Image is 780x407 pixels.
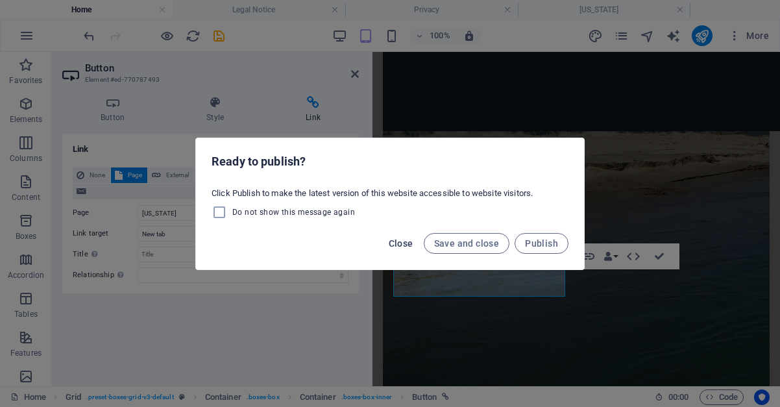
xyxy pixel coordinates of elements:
[212,154,568,169] h2: Ready to publish?
[424,233,510,254] button: Save and close
[389,238,413,249] span: Close
[515,233,568,254] button: Publish
[434,238,500,249] span: Save and close
[384,233,419,254] button: Close
[196,182,584,225] div: Click Publish to make the latest version of this website accessible to website visitors.
[525,238,558,249] span: Publish
[232,207,355,217] span: Do not show this message again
